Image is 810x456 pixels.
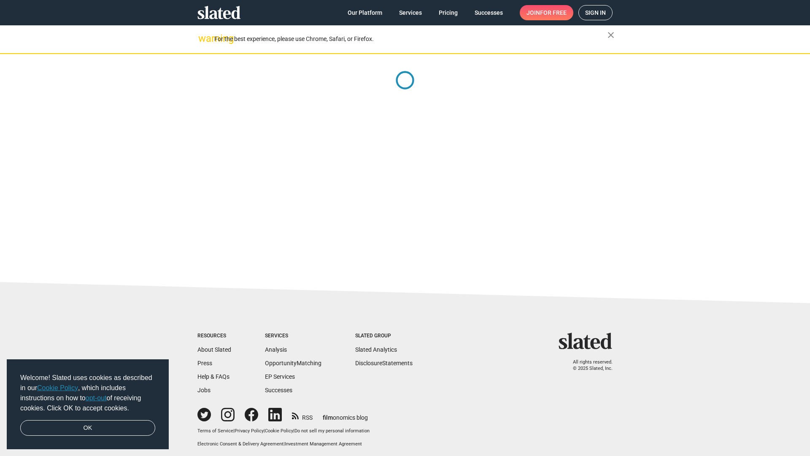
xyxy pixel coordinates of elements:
[355,360,413,366] a: DisclosureStatements
[323,414,333,421] span: film
[355,333,413,339] div: Slated Group
[37,384,78,391] a: Cookie Policy
[526,5,567,20] span: Join
[520,5,573,20] a: Joinfor free
[285,441,362,447] a: Investment Management Agreement
[197,373,229,380] a: Help & FAQs
[86,394,107,402] a: opt-out
[197,441,283,447] a: Electronic Consent & Delivery Agreement
[293,428,294,434] span: |
[197,387,211,394] a: Jobs
[348,5,382,20] span: Our Platform
[264,428,265,434] span: |
[355,346,397,353] a: Slated Analytics
[564,359,613,372] p: All rights reserved. © 2025 Slated, Inc.
[20,373,155,413] span: Welcome! Slated uses cookies as described in our , which includes instructions on how to of recei...
[265,387,292,394] a: Successes
[432,5,464,20] a: Pricing
[585,5,606,20] span: Sign in
[475,5,503,20] span: Successes
[233,428,235,434] span: |
[265,346,287,353] a: Analysis
[294,428,370,434] button: Do not sell my personal information
[341,5,389,20] a: Our Platform
[235,428,264,434] a: Privacy Policy
[468,5,510,20] a: Successes
[399,5,422,20] span: Services
[292,409,313,422] a: RSS
[606,30,616,40] mat-icon: close
[392,5,429,20] a: Services
[265,373,295,380] a: EP Services
[439,5,458,20] span: Pricing
[540,5,567,20] span: for free
[265,360,321,366] a: OpportunityMatching
[283,441,285,447] span: |
[197,428,233,434] a: Terms of Service
[198,33,208,43] mat-icon: warning
[578,5,613,20] a: Sign in
[197,333,231,339] div: Resources
[323,407,368,422] a: filmonomics blog
[7,359,169,450] div: cookieconsent
[197,360,212,366] a: Press
[265,428,293,434] a: Cookie Policy
[265,333,321,339] div: Services
[20,420,155,436] a: dismiss cookie message
[214,33,607,45] div: For the best experience, please use Chrome, Safari, or Firefox.
[197,346,231,353] a: About Slated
